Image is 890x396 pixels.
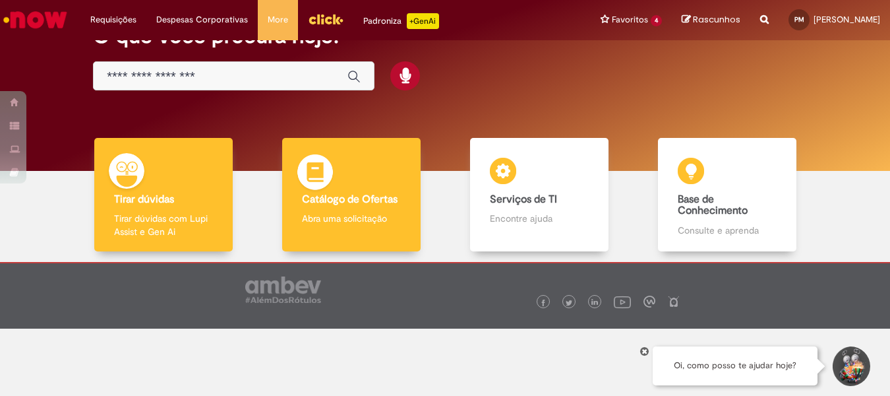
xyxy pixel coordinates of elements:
span: Requisições [90,13,136,26]
img: ServiceNow [1,7,69,33]
span: PM [794,15,804,24]
span: [PERSON_NAME] [814,14,880,25]
h2: O que você procura hoje? [93,24,796,48]
img: logo_footer_linkedin.png [591,299,598,307]
img: logo_footer_youtube.png [614,293,631,310]
a: Rascunhos [682,14,740,26]
img: logo_footer_workplace.png [643,296,655,308]
a: Catálogo de Ofertas Abra uma solicitação [257,138,445,252]
span: Despesas Corporativas [156,13,248,26]
span: Favoritos [612,13,648,26]
p: Consulte e aprenda [678,224,777,237]
img: logo_footer_twitter.png [566,300,572,306]
p: +GenAi [407,13,439,29]
a: Base de Conhecimento Consulte e aprenda [633,138,821,252]
span: 4 [651,15,662,26]
p: Tirar dúvidas com Lupi Assist e Gen Ai [114,212,213,238]
b: Base de Conhecimento [678,193,748,218]
span: More [268,13,288,26]
img: logo_footer_ambev_rotulo_gray.png [245,277,321,303]
div: Padroniza [363,13,439,29]
b: Catálogo de Ofertas [302,193,398,206]
b: Serviços de TI [490,193,557,206]
a: Tirar dúvidas Tirar dúvidas com Lupi Assist e Gen Ai [69,138,257,252]
div: Oi, como posso te ajudar hoje? [653,346,817,385]
a: Serviços de TI Encontre ajuda [445,138,633,252]
button: Iniciar Conversa de Suporte [831,346,870,386]
p: Abra uma solicitação [302,212,401,225]
p: Encontre ajuda [490,212,589,225]
img: logo_footer_facebook.png [540,300,547,306]
img: logo_footer_naosei.png [668,296,680,308]
span: Rascunhos [693,13,740,26]
img: click_logo_yellow_360x200.png [308,9,343,29]
b: Tirar dúvidas [114,193,174,206]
